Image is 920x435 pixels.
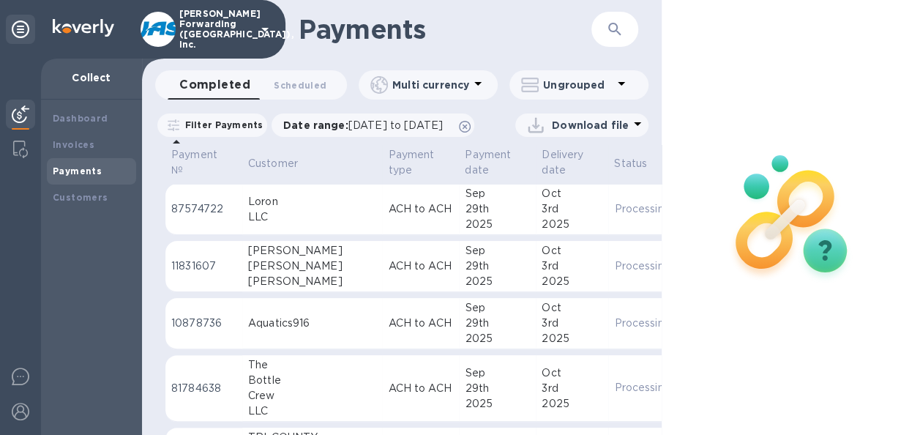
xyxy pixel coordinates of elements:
[542,147,602,178] span: Delivery date
[248,194,377,209] div: Loron
[614,380,670,395] p: Processing
[388,201,453,217] p: ACH to ACH
[248,259,377,274] div: [PERSON_NAME]
[614,201,670,217] p: Processing
[53,70,130,85] p: Collect
[274,78,326,93] span: Scheduled
[171,259,236,274] p: 11831607
[171,201,236,217] p: 87574722
[542,274,602,289] div: 2025
[53,19,114,37] img: Logo
[465,147,530,178] span: Payment date
[465,365,530,381] div: Sep
[388,259,453,274] p: ACH to ACH
[542,243,602,259] div: Oct
[465,274,530,289] div: 2025
[248,357,377,373] div: The
[542,201,602,217] div: 3rd
[614,156,666,171] span: Status
[465,201,530,217] div: 29th
[542,331,602,346] div: 2025
[248,209,377,225] div: LLC
[248,274,377,289] div: [PERSON_NAME]
[465,381,530,396] div: 29th
[248,316,377,331] div: Aquatics916
[542,396,602,412] div: 2025
[388,316,453,331] p: ACH to ACH
[465,300,530,316] div: Sep
[53,166,102,176] b: Payments
[179,9,253,50] p: [PERSON_NAME] Forwarding ([GEOGRAPHIC_DATA]), Inc.
[465,331,530,346] div: 2025
[543,78,613,92] p: Ungrouped
[283,118,450,133] p: Date range :
[388,381,453,396] p: ACH to ACH
[392,78,469,92] p: Multi currency
[248,156,298,171] p: Customer
[348,119,443,131] span: [DATE] to [DATE]
[542,217,602,232] div: 2025
[53,139,94,150] b: Invoices
[53,192,108,203] b: Customers
[248,156,317,171] span: Customer
[542,147,583,178] p: Delivery date
[53,113,108,124] b: Dashboard
[614,316,670,331] p: Processing
[179,75,250,95] span: Completed
[542,186,602,201] div: Oct
[171,147,217,178] p: Payment №
[542,365,602,381] div: Oct
[299,14,591,45] h1: Payments
[465,316,530,331] div: 29th
[171,147,236,178] span: Payment №
[465,147,511,178] p: Payment date
[465,243,530,259] div: Sep
[171,316,236,331] p: 10878736
[542,259,602,274] div: 3rd
[542,381,602,396] div: 3rd
[542,300,602,316] div: Oct
[6,15,35,44] div: Unpin categories
[542,316,602,331] div: 3rd
[388,147,434,178] p: Payment type
[552,118,629,133] p: Download file
[171,381,236,396] p: 81784638
[614,156,647,171] p: Status
[465,259,530,274] div: 29th
[248,243,377,259] div: [PERSON_NAME]
[248,388,377,404] div: Crew
[248,373,377,388] div: Bottle
[465,217,530,232] div: 2025
[272,114,474,137] div: Date range:[DATE] to [DATE]
[465,396,530,412] div: 2025
[248,404,377,419] div: LLC
[179,119,263,131] p: Filter Payments
[614,259,670,274] p: Processing
[465,186,530,201] div: Sep
[388,147,453,178] span: Payment type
